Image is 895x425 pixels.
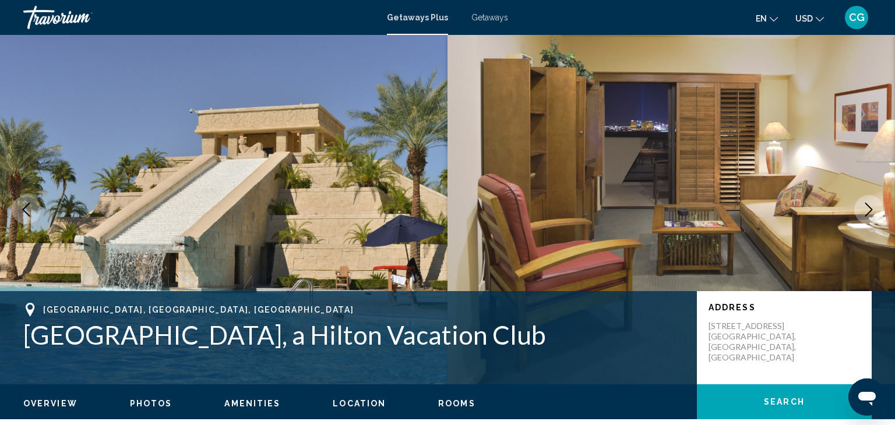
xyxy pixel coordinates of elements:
span: Overview [23,399,77,408]
p: [STREET_ADDRESS] [GEOGRAPHIC_DATA], [GEOGRAPHIC_DATA], [GEOGRAPHIC_DATA] [709,321,802,363]
iframe: Button to launch messaging window [848,378,886,416]
button: Photos [130,398,172,409]
span: [GEOGRAPHIC_DATA], [GEOGRAPHIC_DATA], [GEOGRAPHIC_DATA] [43,305,354,314]
button: Amenities [224,398,280,409]
span: Search [764,398,805,407]
button: User Menu [841,5,872,30]
span: en [756,14,767,23]
span: Photos [130,399,172,408]
button: Rooms [438,398,475,409]
button: Change language [756,10,778,27]
span: Amenities [224,399,280,408]
button: Location [333,398,386,409]
button: Overview [23,398,77,409]
span: CG [849,12,865,23]
p: Address [709,303,860,312]
span: Location [333,399,386,408]
button: Change currency [795,10,824,27]
span: Rooms [438,399,475,408]
a: Getaways [471,13,508,22]
button: Search [697,384,872,419]
a: Travorium [23,6,375,29]
h1: [GEOGRAPHIC_DATA], a Hilton Vacation Club [23,320,685,350]
a: Getaways Plus [387,13,448,22]
button: Previous image [12,195,41,224]
button: Next image [854,195,883,224]
span: USD [795,14,813,23]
